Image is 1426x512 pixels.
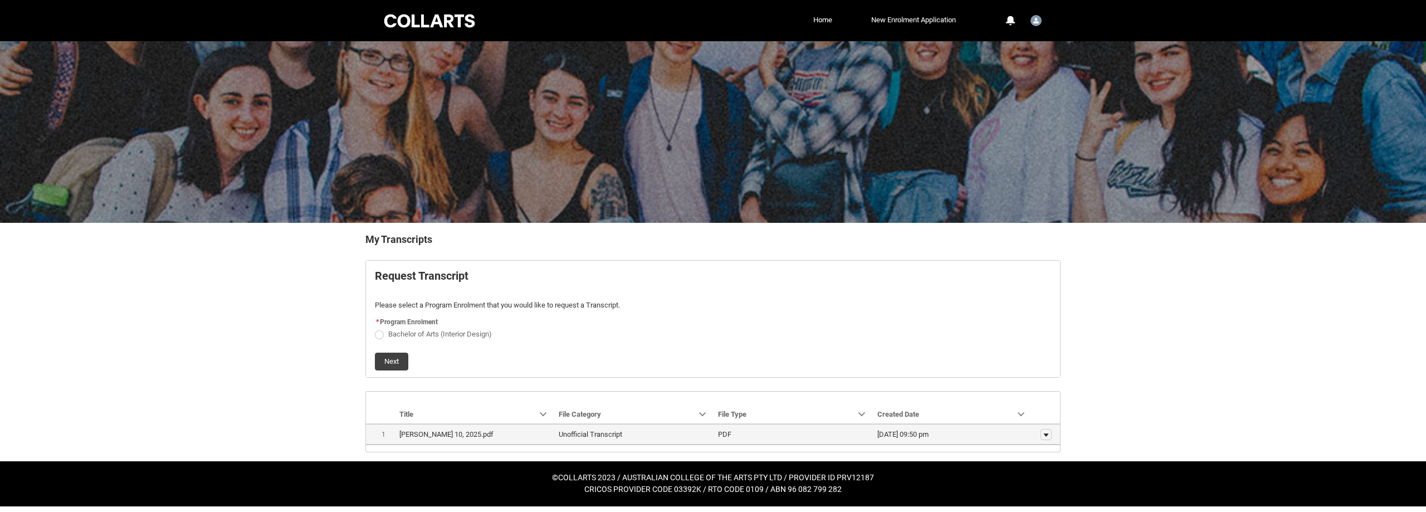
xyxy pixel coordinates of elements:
abbr: required [376,318,379,326]
lightning-base-formatted-text: Unofficial Transcript [559,430,622,438]
img: Student.fdeng.20252983 [1031,15,1042,26]
lightning-base-formatted-text: [PERSON_NAME] 10, 2025.pdf [399,430,494,438]
button: User Profile Student.fdeng.20252983 [1028,11,1044,28]
lightning-formatted-date-time: [DATE] 09:50 pm [877,430,929,438]
span: Bachelor of Arts (Interior Design) [388,330,492,338]
a: Home [810,12,835,28]
b: Request Transcript [375,269,468,282]
button: Next [375,353,408,370]
lightning-base-formatted-text: PDF [718,430,731,438]
span: Program Enrolment [380,318,438,326]
a: New Enrolment Application [868,12,959,28]
p: Please select a Program Enrolment that you would like to request a Transcript. [375,300,1051,311]
b: My Transcripts [365,233,432,245]
article: Request_Student_Transcript flow [365,260,1061,378]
